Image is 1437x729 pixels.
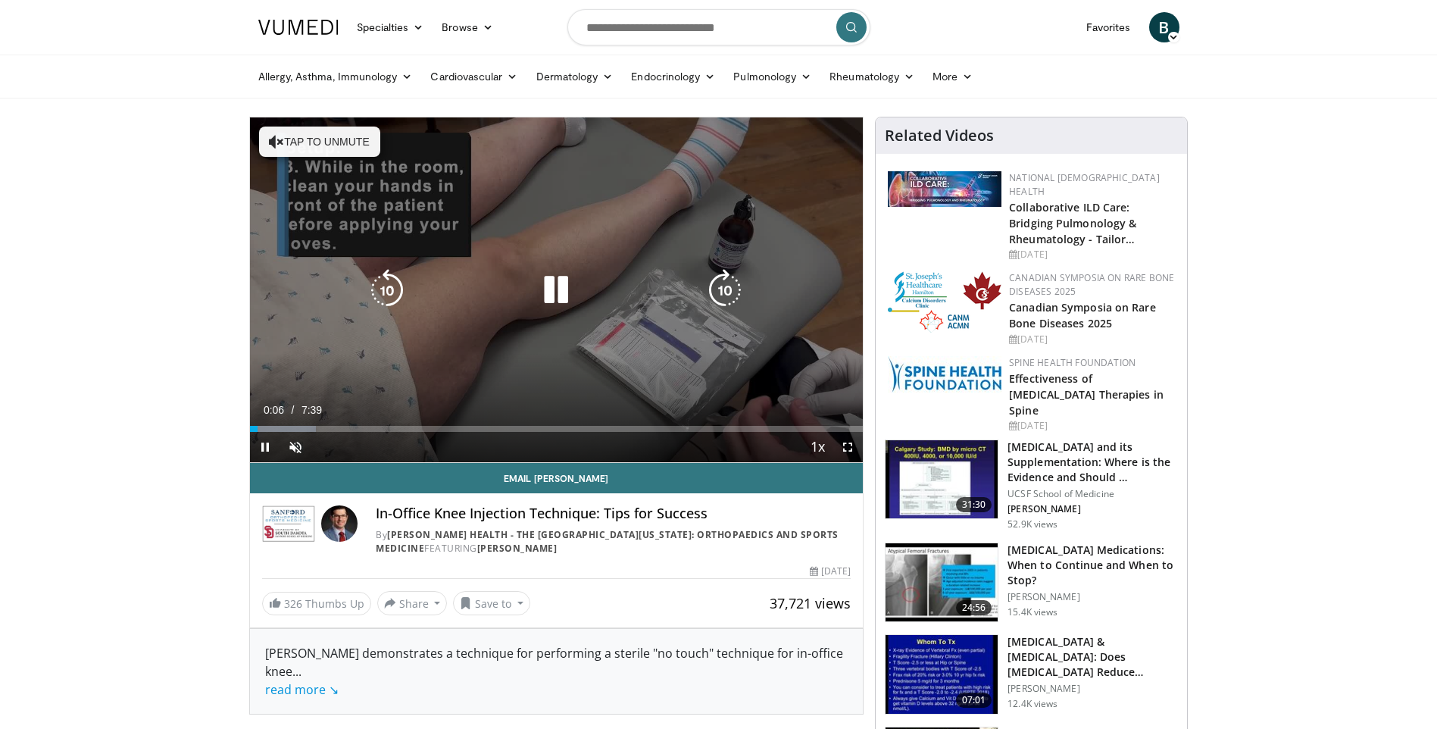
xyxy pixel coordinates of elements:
p: 52.9K views [1007,518,1057,530]
p: UCSF School of Medicine [1007,488,1178,500]
span: 31:30 [956,497,992,512]
a: Canadian Symposia on Rare Bone Diseases 2025 [1009,300,1156,330]
a: Specialties [348,12,433,42]
a: Cardiovascular [421,61,526,92]
img: a7bc7889-55e5-4383-bab6-f6171a83b938.150x105_q85_crop-smart_upscale.jpg [886,543,998,622]
button: Unmute [280,432,311,462]
h4: In-Office Knee Injection Technique: Tips for Success [376,505,851,522]
a: Favorites [1077,12,1140,42]
a: Effectiveness of [MEDICAL_DATA] Therapies in Spine [1009,371,1164,418]
h3: [MEDICAL_DATA] and its Supplementation: Where is the Evidence and Should … [1007,440,1178,485]
span: / [292,404,295,416]
a: Endocrinology [622,61,724,92]
span: 7:39 [301,404,322,416]
img: VuMedi Logo [258,20,339,35]
span: 07:01 [956,693,992,708]
p: 12.4K views [1007,698,1057,710]
a: Collaborative ILD Care: Bridging Pulmonology & Rheumatology - Tailor… [1009,200,1136,246]
img: 59b7dea3-8883-45d6-a110-d30c6cb0f321.png.150x105_q85_autocrop_double_scale_upscale_version-0.2.png [888,271,1001,333]
div: [DATE] [1009,333,1175,346]
a: [PERSON_NAME] [477,542,558,555]
a: Pulmonology [724,61,820,92]
h3: [MEDICAL_DATA] Medications: When to Continue and When to Stop? [1007,543,1178,588]
span: 37,721 views [770,594,851,612]
h3: [MEDICAL_DATA] & [MEDICAL_DATA]: Does [MEDICAL_DATA] Reduce Falls/Fractures in t… [1007,634,1178,680]
p: 15.4K views [1007,606,1057,618]
button: Pause [250,432,280,462]
button: Playback Rate [802,432,833,462]
a: [PERSON_NAME] Health - The [GEOGRAPHIC_DATA][US_STATE]: Orthopaedics and Sports Medicine [376,528,839,555]
span: 24:56 [956,600,992,615]
div: [PERSON_NAME] demonstrates a technique for performing a sterile "no touch" technique for in-offic... [265,644,848,699]
button: Save to [453,591,530,615]
div: By FEATURING [376,528,851,555]
span: 0:06 [264,404,284,416]
a: Email [PERSON_NAME] [250,463,864,493]
div: [DATE] [810,565,851,578]
p: [PERSON_NAME] [1007,591,1178,603]
a: 326 Thumbs Up [262,592,371,615]
img: 6d2c734b-d54f-4c87-bcc9-c254c50adfb7.150x105_q85_crop-smart_upscale.jpg [886,635,998,714]
a: 24:56 [MEDICAL_DATA] Medications: When to Continue and When to Stop? [PERSON_NAME] 15.4K views [885,543,1178,623]
button: Tap to unmute [259,127,380,157]
div: Progress Bar [250,426,864,432]
a: Spine Health Foundation [1009,356,1136,369]
span: ... [265,663,339,698]
h4: Related Videos [885,127,994,145]
input: Search topics, interventions [567,9,870,45]
div: [DATE] [1009,419,1175,433]
p: [PERSON_NAME] [1007,683,1178,695]
span: 326 [284,596,302,611]
div: [DATE] [1009,248,1175,261]
a: read more ↘ [265,681,339,698]
a: Rheumatology [820,61,923,92]
a: 31:30 [MEDICAL_DATA] and its Supplementation: Where is the Evidence and Should … UCSF School of M... [885,440,1178,530]
a: National [DEMOGRAPHIC_DATA] Health [1009,171,1160,198]
video-js: Video Player [250,117,864,463]
a: Allergy, Asthma, Immunology [249,61,422,92]
button: Share [377,591,448,615]
p: [PERSON_NAME] [1007,503,1178,515]
a: Browse [433,12,502,42]
a: Canadian Symposia on Rare Bone Diseases 2025 [1009,271,1174,298]
a: 07:01 [MEDICAL_DATA] & [MEDICAL_DATA]: Does [MEDICAL_DATA] Reduce Falls/Fractures in t… [PERSON_N... [885,634,1178,715]
a: More [923,61,982,92]
img: 57d53db2-a1b3-4664-83ec-6a5e32e5a601.png.150x105_q85_autocrop_double_scale_upscale_version-0.2.jpg [888,356,1001,393]
button: Fullscreen [833,432,863,462]
img: 4bb25b40-905e-443e-8e37-83f056f6e86e.150x105_q85_crop-smart_upscale.jpg [886,440,998,519]
a: Dermatology [527,61,623,92]
img: 7e341e47-e122-4d5e-9c74-d0a8aaff5d49.jpg.150x105_q85_autocrop_double_scale_upscale_version-0.2.jpg [888,171,1001,207]
a: B [1149,12,1179,42]
img: Sanford Health - The University of South Dakota School of Medicine: Orthopaedics and Sports Medicine [262,505,316,542]
img: Avatar [321,505,358,542]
